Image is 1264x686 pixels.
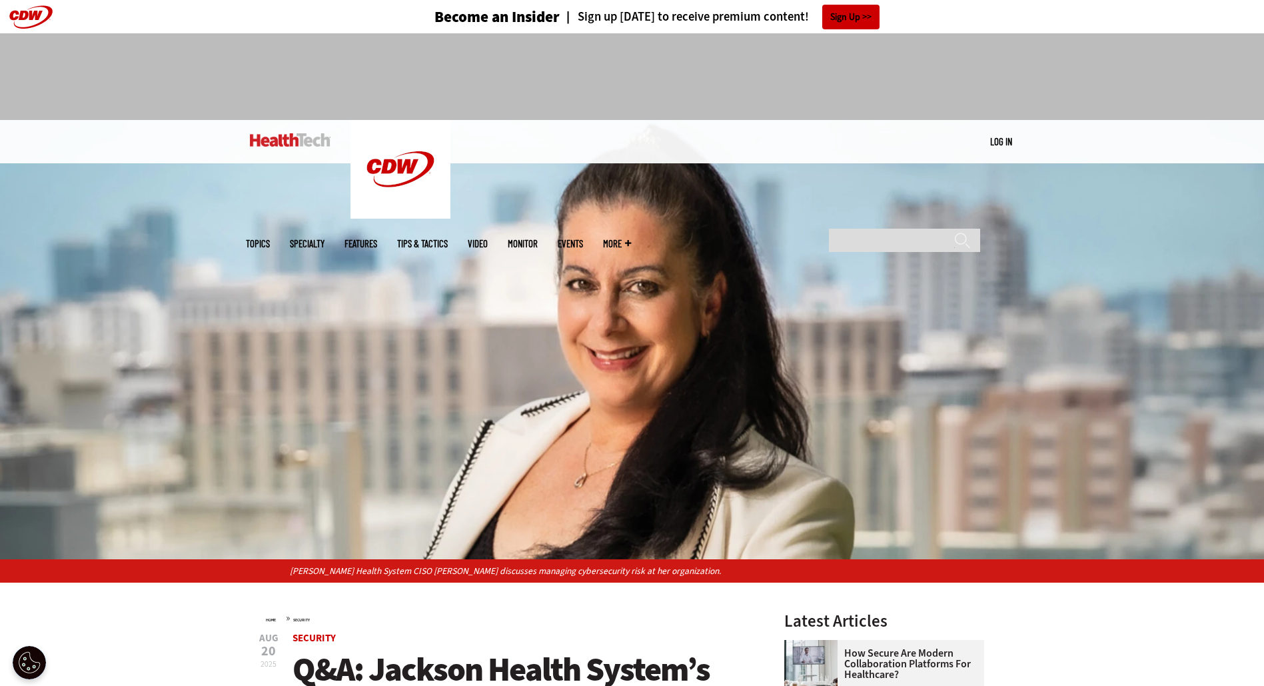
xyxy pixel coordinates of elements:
[468,239,488,249] a: Video
[397,239,448,249] a: Tips & Tactics
[384,9,560,25] a: Become an Insider
[434,9,560,25] h3: Become an Insider
[508,239,538,249] a: MonITor
[250,133,330,147] img: Home
[259,633,279,643] span: Aug
[558,239,583,249] a: Events
[13,646,46,679] div: Cookie Settings
[784,648,976,680] a: How Secure Are Modern Collaboration Platforms for Healthcare?
[290,564,974,579] p: [PERSON_NAME] Health System CISO [PERSON_NAME] discusses managing cybersecurity risk at her organ...
[266,617,276,623] a: Home
[13,646,46,679] button: Open Preferences
[560,11,809,23] a: Sign up [DATE] to receive premium content!
[261,659,277,669] span: 2025
[784,640,844,651] a: care team speaks with physician over conference call
[293,631,336,645] a: Security
[344,239,377,249] a: Features
[259,645,279,658] span: 20
[990,135,1012,149] div: User menu
[390,47,875,107] iframe: advertisement
[990,135,1012,147] a: Log in
[266,613,750,623] div: »
[784,613,984,629] h3: Latest Articles
[603,239,631,249] span: More
[822,5,880,29] a: Sign Up
[290,239,324,249] span: Specialty
[293,617,310,623] a: Security
[246,239,270,249] span: Topics
[350,208,450,222] a: CDW
[350,120,450,219] img: Home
